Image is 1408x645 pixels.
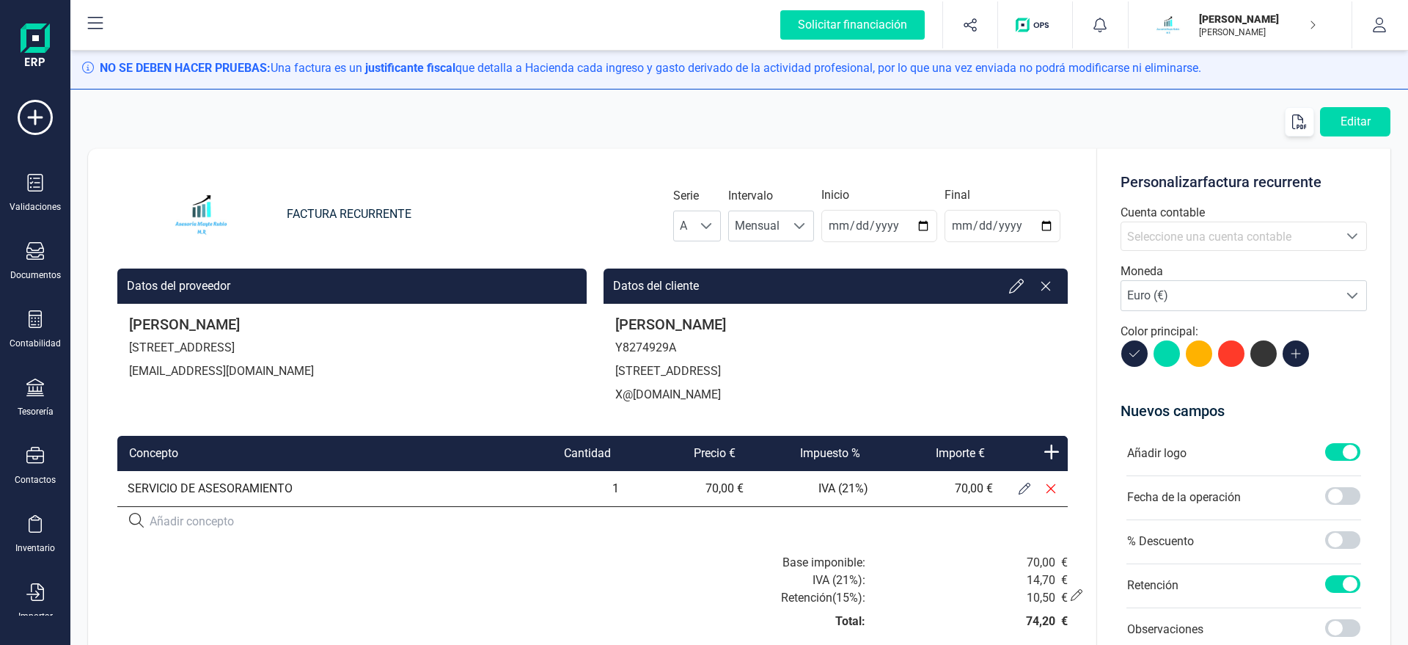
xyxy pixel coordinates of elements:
th: Concepto [117,436,498,471]
label: Inicio [821,186,849,204]
span: Añadir logo [1127,445,1187,462]
span: Seleccione una cuenta contable [1127,230,1291,244]
th: Precio € [623,436,747,471]
button: Logo de OPS [1007,1,1063,48]
div: 14,70 € [876,572,1079,589]
div: Total: [674,613,876,630]
label: Intervalo [728,187,773,205]
button: Editar [1320,107,1390,136]
div: Inventario [15,542,55,554]
span: Retención ( 15 %): [781,591,865,605]
td: 1 [498,471,623,506]
p: Y8274929A [615,339,1056,357]
p: Color principal: [1121,323,1367,340]
span: % Descuento [1127,533,1194,550]
td: 70,00 € [872,471,997,506]
input: Añadir concepto [150,513,613,531]
span: Observaciones [1127,621,1203,638]
button: Solicitar financiación [763,1,942,48]
p: [STREET_ADDRESS] [615,362,1056,380]
h5: Personalizar factura recurrente [1121,172,1367,192]
strong: NO SE DEBEN HACER PRUEBAS: [100,61,271,75]
div: Tesorería [18,406,54,418]
p: Datos del proveedor [127,277,230,295]
p: [STREET_ADDRESS] [129,339,575,357]
th: Cantidad [498,436,623,471]
p: [PERSON_NAME] [615,316,1056,333]
div: 74,20 € [876,613,1079,630]
span: A [674,211,693,241]
img: Logo Finanedi [21,23,50,70]
span: [EMAIL_ADDRESS][DOMAIN_NAME] [129,364,314,378]
th: Importe € [872,436,997,471]
p: [PERSON_NAME] [129,316,575,333]
span: Euro (€) [1121,281,1338,310]
p: [PERSON_NAME] [1199,12,1316,26]
div: Contactos [15,474,56,486]
p: Cuenta contable [1121,204,1367,222]
div: Importar [18,611,53,622]
div: IVA ( 21 %): [674,572,876,589]
div: 10,50 € [876,589,1079,607]
td: 70,00 € [623,471,747,506]
div: Documentos [10,269,61,281]
img: Logo de la factura [128,178,275,251]
span: Retención [1127,577,1178,594]
div: Solicitar financiación [780,10,925,40]
p: [PERSON_NAME] [1199,26,1316,38]
div: Seleccione una cuenta [1338,222,1366,250]
span: X@[DOMAIN_NAME] [615,387,721,401]
span: Mensual [729,211,785,241]
button: MA[PERSON_NAME][PERSON_NAME] [1146,1,1334,48]
div: Base imponible: [674,554,876,572]
h5: Nuevos campos [1121,402,1367,420]
div: 70,00 € [876,554,1079,572]
span: Fecha de la operación [1127,489,1241,506]
th: Impuesto % [747,436,872,471]
img: Logo de OPS [1016,18,1055,32]
strong: justificante fiscal [365,61,455,75]
div: Validaciones [10,201,61,213]
div: Una factura es un que detalla a Hacienda cada ingreso y gasto derivado de la actividad profesiona... [70,47,1408,90]
td: IVA (21%) [747,471,872,506]
img: MA [1152,9,1184,41]
p: Moneda [1121,263,1367,280]
h5: FACTURA RECURRENTE [287,203,411,226]
p: Datos del cliente [613,277,699,295]
td: SERVICIO DE ASESORAMIENTO [117,471,498,506]
label: Serie [673,187,699,205]
label: Final [945,186,970,204]
div: Contabilidad [10,338,61,349]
